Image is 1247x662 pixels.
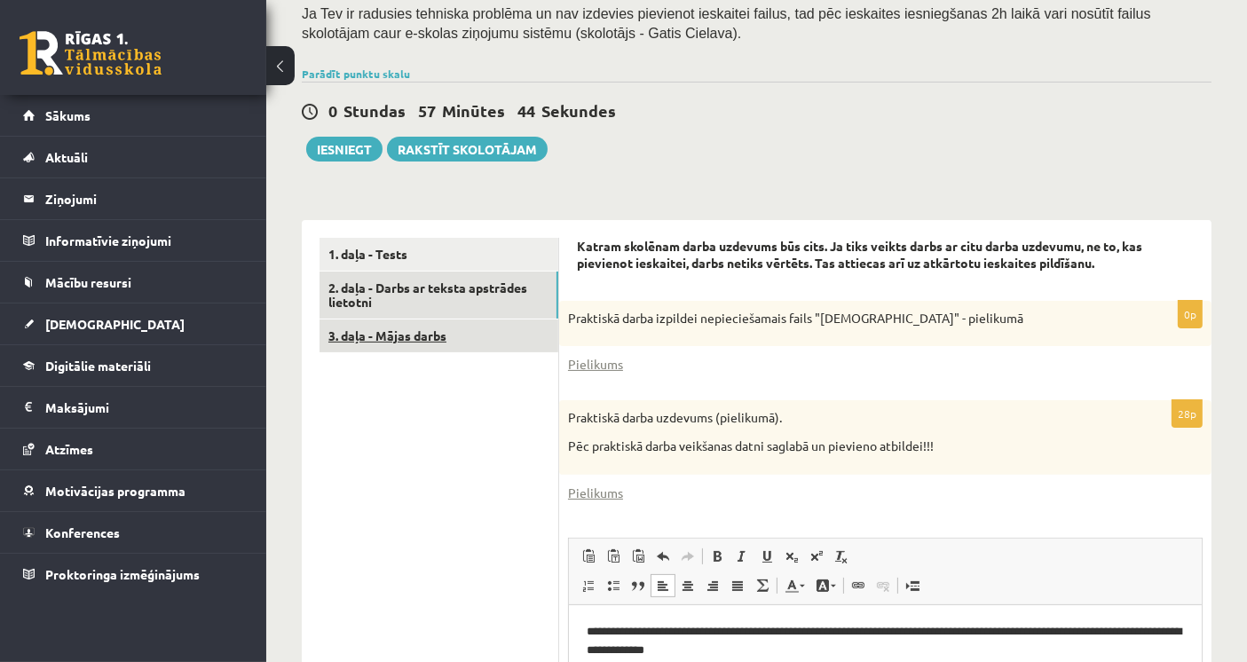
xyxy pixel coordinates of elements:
[601,545,626,568] a: Paste as plain text (Ctrl+Shift+V)
[418,100,436,121] span: 57
[871,574,896,597] a: Unlink
[601,574,626,597] a: Insert/Remove Bulleted List
[320,238,558,271] a: 1. daļa - Tests
[45,107,91,123] span: Sākums
[45,220,244,261] legend: Informatīvie ziņojumi
[23,387,244,428] a: Maksājumi
[45,358,151,374] span: Digitālie materiāli
[45,149,88,165] span: Aktuāli
[343,100,406,121] span: Stundas
[568,484,623,502] a: Pielikums
[45,483,185,499] span: Motivācijas programma
[306,137,383,162] button: Iesniegt
[700,574,725,597] a: Align Right
[779,545,804,568] a: Subscript
[23,95,244,136] a: Sākums
[651,545,675,568] a: Undo (Ctrl+Z)
[705,545,730,568] a: Bold (Ctrl+B)
[754,545,779,568] a: Underline (Ctrl+U)
[846,574,871,597] a: Link (Ctrl+K)
[302,67,410,81] a: Parādīt punktu skalu
[45,566,200,582] span: Proktoringa izmēģinājums
[23,178,244,219] a: Ziņojumi
[750,574,775,597] a: Math
[45,178,244,219] legend: Ziņojumi
[576,574,601,597] a: Insert/Remove Numbered List
[730,545,754,568] a: Italic (Ctrl+I)
[810,574,841,597] a: Background Color
[577,238,1142,272] strong: Katram skolēnam darba uzdevums būs cits. Ja tiks veikts darbs ar citu darba uzdevumu, ne to, kas ...
[45,524,120,540] span: Konferences
[568,355,623,374] a: Pielikums
[804,545,829,568] a: Superscript
[626,545,651,568] a: Paste from Word
[568,409,1114,427] p: Praktiskā darba uzdevums (pielikumā).
[651,574,675,597] a: Align Left
[23,429,244,469] a: Atzīmes
[568,437,1114,455] p: Pēc praktiskā darba veikšanas datni saglabā un pievieno atbildei!!!
[725,574,750,597] a: Justify
[45,274,131,290] span: Mācību resursi
[517,100,535,121] span: 44
[23,137,244,177] a: Aktuāli
[320,272,558,319] a: 2. daļa - Darbs ar teksta apstrādes lietotni
[23,470,244,511] a: Motivācijas programma
[1178,300,1203,328] p: 0p
[23,262,244,303] a: Mācību resursi
[576,545,601,568] a: Paste (Ctrl+V)
[23,554,244,595] a: Proktoringa izmēģinājums
[900,574,925,597] a: Insert Page Break for Printing
[20,31,162,75] a: Rīgas 1. Tālmācības vidusskola
[568,310,1114,327] p: Praktiskā darba izpildei nepieciešamais fails "[DEMOGRAPHIC_DATA]" - pielikumā
[45,441,93,457] span: Atzīmes
[779,574,810,597] a: Text Color
[1172,399,1203,428] p: 28p
[387,137,548,162] a: Rakstīt skolotājam
[829,545,854,568] a: Remove Format
[626,574,651,597] a: Block Quote
[320,319,558,352] a: 3. daļa - Mājas darbs
[45,387,244,428] legend: Maksājumi
[23,512,244,553] a: Konferences
[541,100,616,121] span: Sekundes
[23,303,244,344] a: [DEMOGRAPHIC_DATA]
[675,545,700,568] a: Redo (Ctrl+Y)
[442,100,505,121] span: Minūtes
[23,220,244,261] a: Informatīvie ziņojumi
[45,316,185,332] span: [DEMOGRAPHIC_DATA]
[23,345,244,386] a: Digitālie materiāli
[18,18,615,264] body: Editor, wiswyg-editor-user-answer-47433964453440
[302,6,1151,41] span: Ja Tev ir radusies tehniska problēma un nav izdevies pievienot ieskaitei failus, tad pēc ieskaite...
[328,100,337,121] span: 0
[675,574,700,597] a: Center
